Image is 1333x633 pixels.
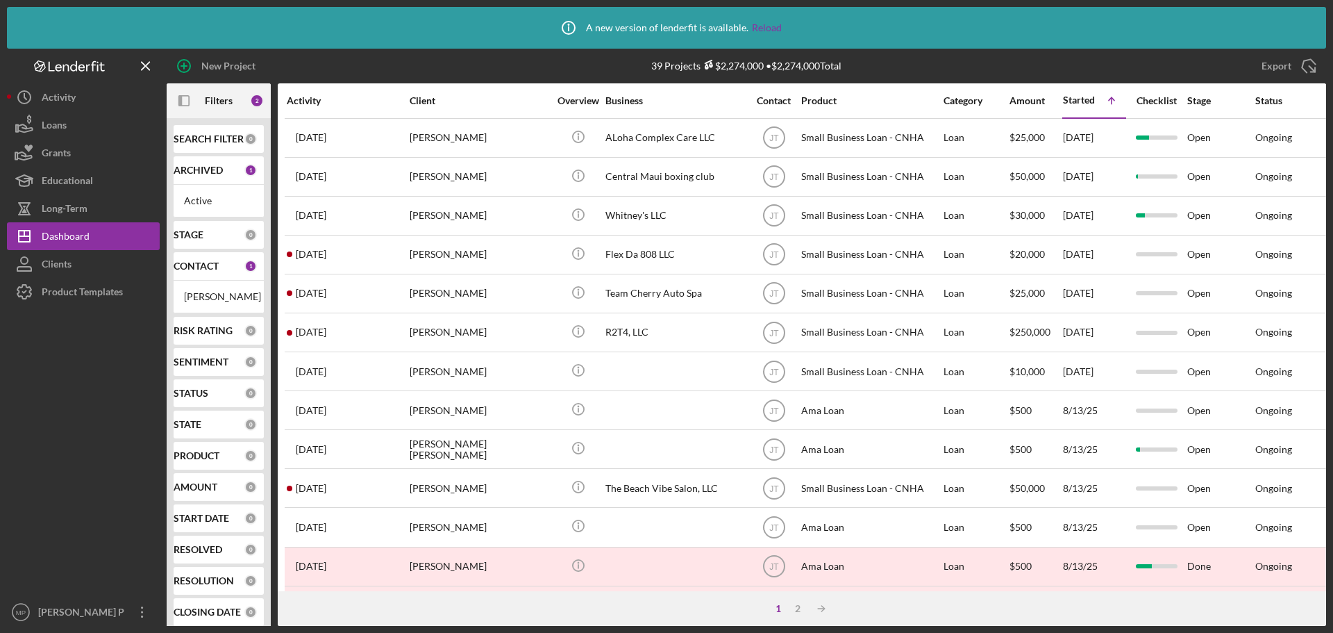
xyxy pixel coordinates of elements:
[1063,275,1125,312] div: [DATE]
[174,482,217,493] b: AMOUNT
[296,366,326,377] time: 2025-08-11 23:03
[410,95,548,106] div: Client
[184,195,253,206] div: Active
[287,95,408,106] div: Activity
[296,522,326,533] time: 2025-08-13 02:35
[801,587,940,624] div: Ama Loan
[1009,443,1032,455] span: $500
[7,250,160,278] a: Clients
[35,598,125,630] div: [PERSON_NAME] P
[410,353,548,390] div: [PERSON_NAME]
[1063,314,1125,351] div: [DATE]
[1255,522,1292,533] div: Ongoing
[1063,120,1125,156] div: [DATE]
[1255,95,1322,106] div: Status
[605,470,744,507] div: The Beach Vibe Salon, LLC
[1009,326,1050,338] span: $250,000
[174,575,234,586] b: RESOLUTION
[244,481,257,493] div: 0
[1255,210,1292,221] div: Ongoing
[1255,327,1292,338] div: Ongoing
[944,314,1008,351] div: Loan
[605,158,744,195] div: Central Maui boxing club
[769,250,779,260] text: JT
[1063,509,1125,545] div: 8/13/25
[174,165,223,176] b: ARCHIVED
[244,543,257,556] div: 0
[1261,52,1291,80] div: Export
[7,167,160,195] button: Educational
[605,95,744,106] div: Business
[410,236,548,273] div: [PERSON_NAME]
[1009,95,1062,106] div: Amount
[944,353,1008,390] div: Loan
[1255,405,1292,416] div: Ongoing
[1255,483,1292,494] div: Ongoing
[1255,249,1292,260] div: Ongoing
[410,587,548,624] div: [PERSON_NAME]
[296,561,326,572] time: 2025-08-13 03:15
[605,197,744,234] div: Whitney's LLC
[1187,392,1254,429] div: Open
[944,470,1008,507] div: Loan
[296,288,326,299] time: 2025-08-06 17:16
[174,419,201,430] b: STATE
[1063,236,1125,273] div: [DATE]
[174,450,219,461] b: PRODUCT
[1009,170,1045,182] span: $50,000
[605,120,744,156] div: ALoha Complex Care LLC
[944,120,1008,156] div: Loan
[1009,587,1062,624] div: $500
[410,548,548,585] div: [PERSON_NAME]
[244,575,257,587] div: 0
[42,250,72,281] div: Clients
[1063,392,1125,429] div: 8/13/25
[801,353,940,390] div: Small Business Loan - CNHA
[605,275,744,312] div: Team Cherry Auto Spa
[42,278,123,309] div: Product Templates
[244,512,257,525] div: 0
[769,523,779,533] text: JT
[769,172,779,182] text: JT
[174,544,222,555] b: RESOLVED
[7,139,160,167] button: Grants
[410,509,548,545] div: [PERSON_NAME]
[296,171,326,182] time: 2025-08-05 07:45
[244,229,257,241] div: 0
[42,139,71,170] div: Grants
[1255,132,1292,143] div: Ongoing
[801,548,940,585] div: Ama Loan
[296,405,326,416] time: 2025-08-13 00:20
[1255,288,1292,299] div: Ongoing
[1009,365,1045,377] span: $10,000
[244,356,257,368] div: 0
[42,195,87,226] div: Long-Term
[7,83,160,111] a: Activity
[801,95,940,106] div: Product
[1187,236,1254,273] div: Open
[1187,314,1254,351] div: Open
[944,158,1008,195] div: Loan
[174,356,228,368] b: SENTIMENT
[752,22,782,33] a: Reload
[42,83,76,115] div: Activity
[651,60,841,72] div: 39 Projects • $2,274,000 Total
[410,314,548,351] div: [PERSON_NAME]
[551,10,782,45] div: A new version of lenderfit is available.
[769,211,779,221] text: JT
[944,548,1008,585] div: Loan
[205,95,233,106] b: Filters
[174,229,203,240] b: STAGE
[1187,158,1254,195] div: Open
[944,95,1008,106] div: Category
[244,133,257,145] div: 0
[801,431,940,468] div: Ama Loan
[250,94,264,108] div: 2
[174,133,244,145] b: SEARCH FILTER
[7,278,160,306] a: Product Templates
[1187,197,1254,234] div: Open
[296,444,326,455] time: 2025-08-26 21:35
[16,609,26,616] text: MP
[801,314,940,351] div: Small Business Loan - CNHA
